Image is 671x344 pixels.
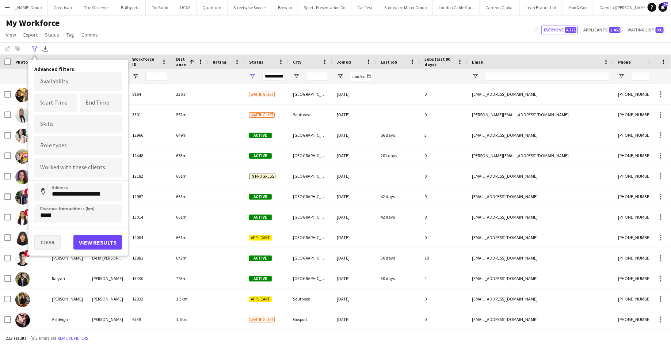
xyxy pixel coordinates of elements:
div: 12981 [128,248,172,268]
span: Comms [81,31,98,38]
a: Export [20,30,41,39]
span: Workforce ID [132,56,159,67]
div: [DATE] [332,207,376,227]
button: Brewco [272,0,298,15]
span: City [293,59,301,65]
img: Adrian De la Rosa Sanchez [15,252,30,266]
span: Waiting list [249,112,275,118]
span: Waiting list [249,92,275,97]
span: 801 [656,27,664,33]
div: [EMAIL_ADDRESS][DOMAIN_NAME] [468,207,614,227]
span: 661m [176,214,187,220]
span: Tag [66,31,74,38]
div: Gosport [289,309,332,329]
span: In progress [249,174,275,179]
div: 3301 [128,105,172,125]
span: 649m [176,132,187,138]
div: [DATE] [332,125,376,145]
span: View [6,31,16,38]
img: Angel Gervacio Bido [15,190,30,205]
div: 30 days [376,268,420,288]
button: Everyone4,771 [541,26,578,34]
div: [EMAIL_ADDRESS][DOMAIN_NAME] [468,309,614,329]
button: Carvela ([PERSON_NAME]) [594,0,655,15]
span: Photo [15,59,28,65]
div: [GEOGRAPHIC_DATA] [289,227,332,247]
div: [PERSON_NAME] [88,268,128,288]
div: 0 [420,105,468,125]
a: View [3,30,19,39]
button: Applicants1,462 [581,26,622,34]
div: [EMAIL_ADDRESS][DOMAIN_NAME] [468,268,614,288]
div: [EMAIL_ADDRESS][DOMAIN_NAME] [468,186,614,207]
span: 2 filters set [35,335,56,341]
span: Email [472,59,484,65]
div: [DATE] [332,166,376,186]
div: 0 [420,289,468,309]
button: Quantum [197,0,228,15]
img: Hannah Mccoll [15,292,30,307]
div: [DATE] [332,145,376,166]
div: [GEOGRAPHIC_DATA] [289,207,332,227]
span: Status [249,59,263,65]
span: Export [23,31,38,38]
div: 42 days [376,207,420,227]
button: Stoneacre Motor Group [378,0,433,15]
a: 34 [659,3,667,12]
span: Applicant [249,296,272,302]
span: Rating [213,59,226,65]
button: Open Filter Menu [132,73,139,80]
input: Email Filter Input [485,72,609,81]
div: De la [PERSON_NAME] [88,248,128,268]
img: Anny Bidó Bautista [15,129,30,143]
img: Astrid Ventura [15,211,30,225]
div: [DATE] [332,248,376,268]
span: 236m [176,91,187,97]
div: [DATE] [332,289,376,309]
div: 12932 [128,289,172,309]
span: My Workforce [6,18,60,29]
button: Waiting list801 [625,26,665,34]
button: Open Filter Menu [293,73,300,80]
div: [EMAIL_ADDRESS][DOMAIN_NAME] [468,227,614,247]
span: Active [249,276,272,281]
span: Active [249,256,272,261]
input: Joined Filter Input [350,72,372,81]
button: UCAS [174,0,197,15]
span: Last job [381,59,397,65]
button: The Observer [78,0,115,15]
button: Clear [34,235,61,250]
div: [GEOGRAPHIC_DATA] [289,186,332,207]
button: Streetwise Soccer [228,0,272,15]
div: [GEOGRAPHIC_DATA] [289,268,332,288]
div: [DATE] [332,186,376,207]
div: [PERSON_NAME][EMAIL_ADDRESS][DOMAIN_NAME] [468,145,614,166]
span: Phone [618,59,631,65]
button: View results [73,235,122,250]
span: Status [45,31,59,38]
img: Ashleigh Colman [15,313,30,328]
span: ! [24,209,31,216]
button: Lean Brands Ltd [520,0,563,15]
div: 0 [420,166,468,186]
div: [PERSON_NAME] [47,248,88,268]
div: [PERSON_NAME] [88,289,128,309]
div: 8164 [128,84,172,104]
a: Comms [79,30,101,39]
div: 201 days [376,145,420,166]
img: Jonathan Nuñez [15,149,30,164]
div: 42 days [376,186,420,207]
div: 12987 [128,186,172,207]
span: 1.8km [176,317,188,322]
span: Jobs (last 90 days) [424,56,454,67]
span: Applicant [249,235,272,241]
button: Open Filter Menu [472,73,479,80]
button: Open Filter Menu [249,73,256,80]
div: [EMAIL_ADDRESS][DOMAIN_NAME] [468,84,614,104]
span: Active [249,153,272,159]
img: Tony Read [15,88,30,102]
div: [EMAIL_ADDRESS][DOMAIN_NAME] [468,166,614,186]
button: Car Fest [351,0,378,15]
span: Distance [176,56,186,67]
img: Claire Levy [15,108,30,123]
